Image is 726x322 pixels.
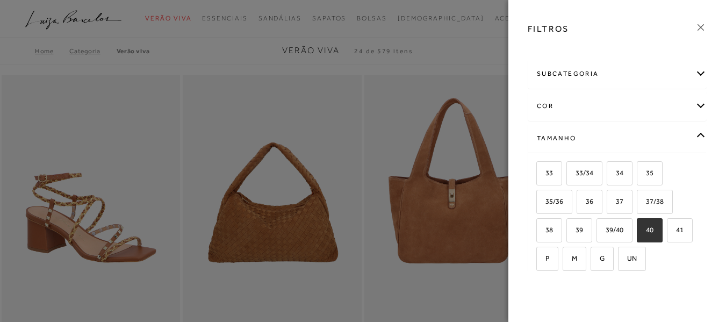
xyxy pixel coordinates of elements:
input: 39/40 [595,226,606,237]
span: 37/38 [638,197,664,205]
input: 33/34 [565,169,576,180]
span: 33 [537,169,553,177]
input: 39 [565,226,576,237]
span: 39 [567,226,583,234]
input: 34 [605,169,616,180]
span: 35 [638,169,653,177]
span: 38 [537,226,553,234]
input: 35 [635,169,646,180]
span: 35/36 [537,197,563,205]
span: UN [619,254,637,262]
span: 40 [638,226,653,234]
span: G [592,254,605,262]
input: 36 [575,198,586,209]
div: cor [528,92,706,120]
input: 33 [535,169,545,180]
input: 35/36 [535,198,545,209]
span: 37 [608,197,623,205]
input: M [561,255,572,266]
span: 36 [578,197,593,205]
input: P [535,255,545,266]
span: 41 [668,226,684,234]
h3: FILTROS [528,23,569,35]
input: 40 [635,226,646,237]
span: M [564,254,577,262]
input: 37 [605,198,616,209]
input: 37/38 [635,198,646,209]
span: 33/34 [567,169,593,177]
span: 34 [608,169,623,177]
input: 38 [535,226,545,237]
input: 41 [665,226,676,237]
input: G [589,255,600,266]
span: P [537,254,549,262]
div: Tamanho [528,124,706,153]
div: subcategoria [528,60,706,88]
input: UN [616,255,627,266]
span: 39/40 [598,226,623,234]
